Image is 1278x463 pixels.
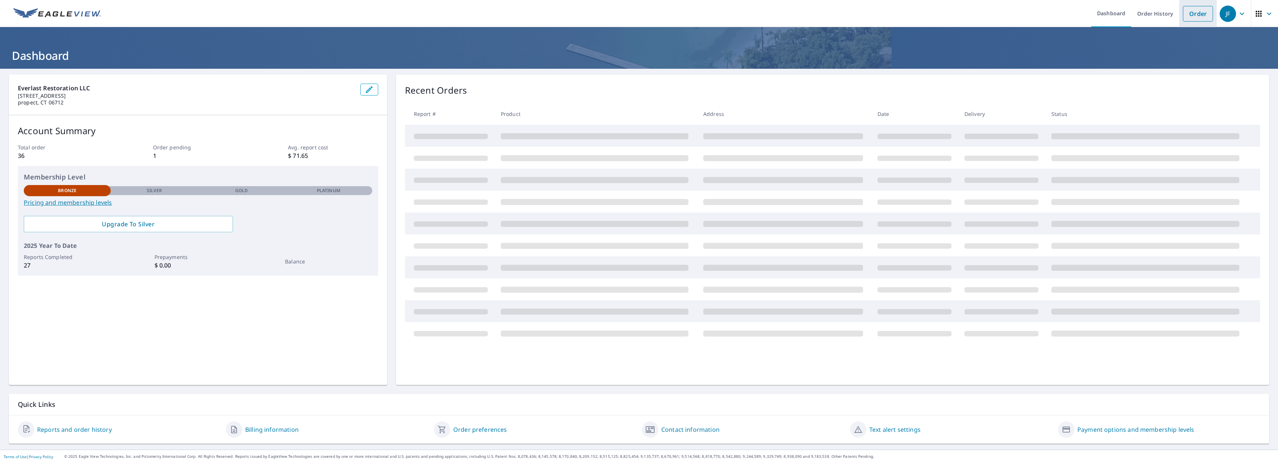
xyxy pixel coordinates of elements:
[9,48,1269,63] h1: Dashboard
[288,151,378,160] p: $ 71.65
[495,103,697,125] th: Product
[288,143,378,151] p: Avg. report cost
[4,454,53,459] p: |
[4,454,27,459] a: Terms of Use
[1045,103,1248,125] th: Status
[285,258,372,265] p: Balance
[24,172,372,182] p: Membership Level
[24,241,372,250] p: 2025 Year To Date
[869,425,921,434] a: Text alert settings
[1183,6,1213,22] a: Order
[24,261,111,270] p: 27
[18,93,354,99] p: [STREET_ADDRESS]
[13,8,101,19] img: EV Logo
[24,216,233,232] a: Upgrade To Silver
[153,143,243,151] p: Order pending
[155,261,241,270] p: $ 0.00
[18,84,354,93] p: Everlast Restoration LLC
[1077,425,1194,434] a: Payment options and membership levels
[405,103,495,125] th: Report #
[18,99,354,106] p: propect, CT 06712
[155,253,241,261] p: Prepayments
[18,143,108,151] p: Total order
[24,253,111,261] p: Reports Completed
[872,103,958,125] th: Date
[405,84,467,97] p: Recent Orders
[245,425,299,434] a: Billing information
[1220,6,1236,22] div: JF
[18,400,1260,409] p: Quick Links
[29,454,53,459] a: Privacy Policy
[64,454,1274,459] p: © 2025 Eagle View Technologies, Inc. and Pictometry International Corp. All Rights Reserved. Repo...
[37,425,112,434] a: Reports and order history
[18,124,378,137] p: Account Summary
[453,425,507,434] a: Order preferences
[317,187,340,194] p: Platinum
[235,187,248,194] p: Gold
[18,151,108,160] p: 36
[697,103,872,125] th: Address
[153,151,243,160] p: 1
[958,103,1045,125] th: Delivery
[24,198,372,207] a: Pricing and membership levels
[661,425,720,434] a: Contact information
[58,187,77,194] p: Bronze
[30,220,227,228] span: Upgrade To Silver
[147,187,162,194] p: Silver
